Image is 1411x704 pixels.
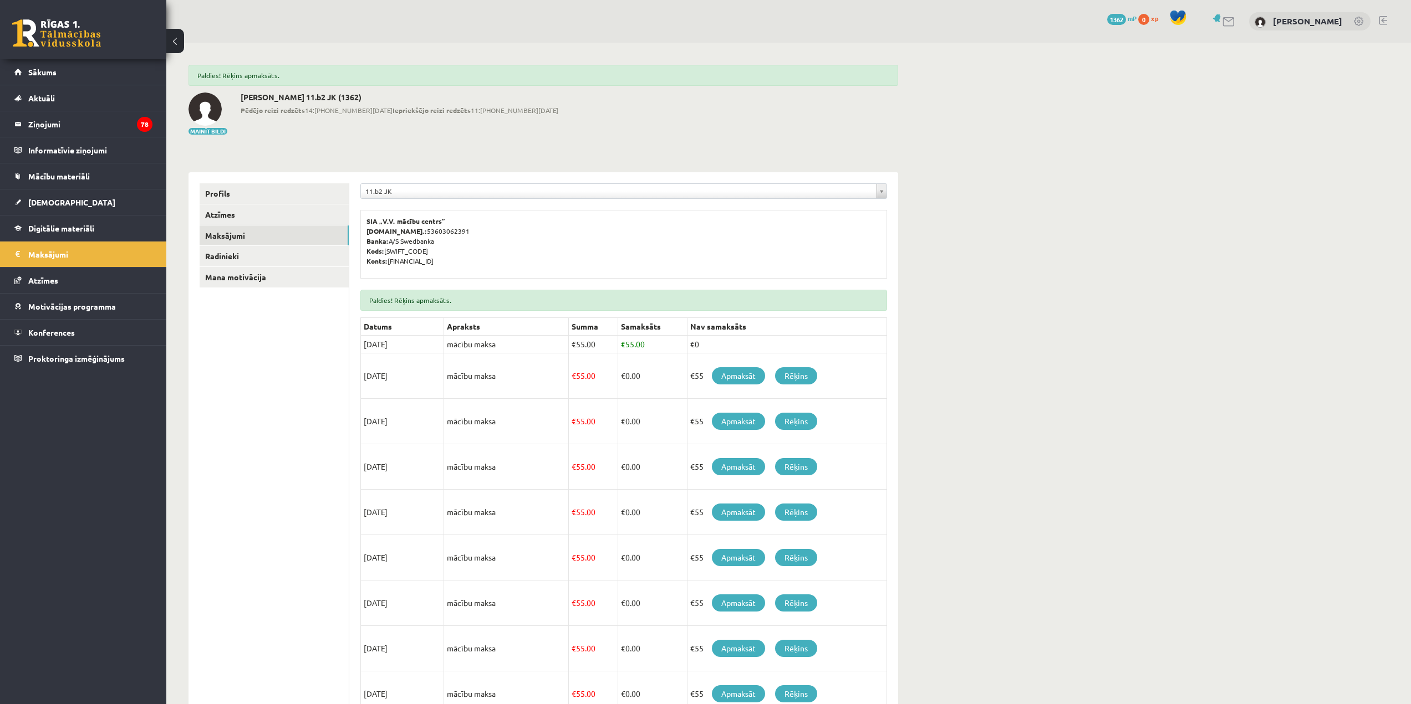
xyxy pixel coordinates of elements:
div: Paldies! Rēķins apmaksāts. [189,65,898,86]
td: mācību maksa [444,353,569,399]
td: [DATE] [361,444,444,490]
span: Sākums [28,67,57,77]
a: Rēķins [775,503,817,521]
a: Ziņojumi78 [14,111,152,137]
span: € [572,598,576,608]
span: xp [1151,14,1158,23]
a: [DEMOGRAPHIC_DATA] [14,189,152,215]
b: Banka: [366,237,389,245]
td: [DATE] [361,353,444,399]
a: Rēķins [775,458,817,475]
b: SIA „V.V. mācību centrs” [366,217,446,225]
img: Liena Lūsīte [1255,17,1266,28]
img: Liena Lūsīte [189,93,222,126]
legend: Ziņojumi [28,111,152,137]
td: [DATE] [361,626,444,671]
span: € [572,507,576,517]
span: Konferences [28,327,75,337]
span: € [621,416,625,426]
button: Mainīt bildi [189,128,227,135]
td: 55.00 [569,580,618,626]
a: Rīgas 1. Tālmācības vidusskola [12,19,101,47]
i: 78 [137,117,152,132]
a: 1362 mP [1107,14,1137,23]
th: Datums [361,318,444,336]
span: € [572,371,576,381]
span: Atzīmes [28,275,58,285]
b: Pēdējo reizi redzēts [241,106,305,115]
a: Rēķins [775,640,817,657]
span: € [572,461,576,471]
td: mācību maksa [444,580,569,626]
a: Aktuāli [14,85,152,111]
span: € [572,339,576,349]
td: [DATE] [361,580,444,626]
a: Maksājumi [14,241,152,267]
span: € [572,552,576,562]
td: 0.00 [618,626,687,671]
a: Mana motivācija [200,267,349,287]
a: Informatīvie ziņojumi [14,137,152,163]
legend: Informatīvie ziņojumi [28,137,152,163]
a: Rēķins [775,594,817,611]
b: Kods: [366,246,384,255]
span: € [621,371,625,381]
a: Apmaksāt [712,367,765,384]
span: Motivācijas programma [28,301,116,311]
td: 55.00 [569,490,618,535]
td: 0.00 [618,399,687,444]
a: Rēķins [775,413,817,430]
span: 1362 [1107,14,1126,25]
td: 0.00 [618,490,687,535]
td: [DATE] [361,490,444,535]
span: Mācību materiāli [28,171,90,181]
td: 55.00 [569,535,618,580]
span: 11.b2 JK [365,184,872,198]
span: € [572,688,576,698]
a: Apmaksāt [712,640,765,657]
span: € [572,416,576,426]
p: 53603062391 A/S Swedbanka [SWIFT_CODE] [FINANCIAL_ID] [366,216,881,266]
span: Proktoringa izmēģinājums [28,353,125,363]
a: Apmaksāt [712,685,765,702]
th: Nav samaksāts [687,318,887,336]
b: Konts: [366,256,388,265]
span: 0 [1138,14,1149,25]
a: Motivācijas programma [14,294,152,319]
a: Sākums [14,59,152,85]
td: mācību maksa [444,490,569,535]
span: Aktuāli [28,93,55,103]
span: € [621,643,625,653]
span: € [621,688,625,698]
span: [DEMOGRAPHIC_DATA] [28,197,115,207]
span: € [621,507,625,517]
b: Iepriekšējo reizi redzēts [393,106,471,115]
h2: [PERSON_NAME] 11.b2 JK (1362) [241,93,558,102]
a: [PERSON_NAME] [1273,16,1342,27]
span: Digitālie materiāli [28,223,94,233]
td: €55 [687,353,887,399]
td: €55 [687,399,887,444]
td: 55.00 [569,399,618,444]
td: mācību maksa [444,535,569,580]
td: 55.00 [618,336,687,353]
span: € [621,598,625,608]
span: € [621,552,625,562]
td: [DATE] [361,535,444,580]
td: 0.00 [618,580,687,626]
a: Apmaksāt [712,594,765,611]
a: 11.b2 JK [361,184,887,198]
td: €55 [687,490,887,535]
a: Konferences [14,320,152,345]
b: [DOMAIN_NAME].: [366,227,427,235]
th: Samaksāts [618,318,687,336]
a: 0 xp [1138,14,1164,23]
span: € [621,461,625,471]
th: Apraksts [444,318,569,336]
td: 55.00 [569,444,618,490]
td: 0.00 [618,535,687,580]
a: Apmaksāt [712,549,765,566]
a: Maksājumi [200,225,349,246]
a: Apmaksāt [712,503,765,521]
th: Summa [569,318,618,336]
